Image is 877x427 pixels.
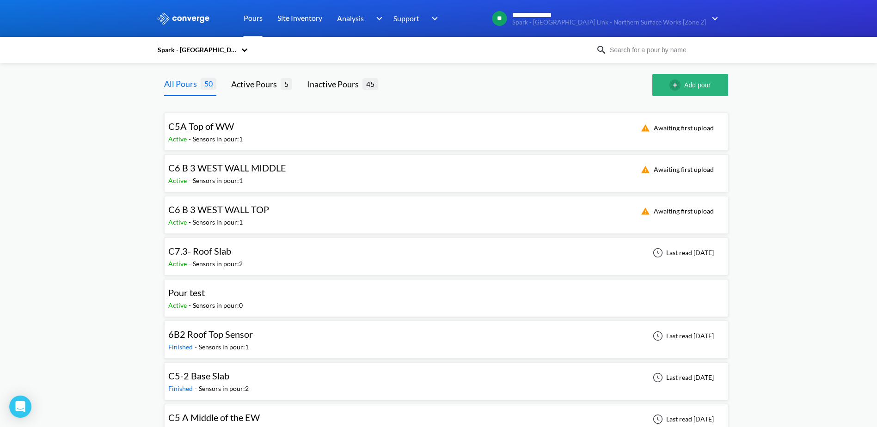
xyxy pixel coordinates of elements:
[362,78,378,90] span: 45
[706,13,721,24] img: downArrow.svg
[337,12,364,24] span: Analysis
[648,372,717,383] div: Last read [DATE]
[164,290,728,298] a: Pour testActive-Sensors in pour:0
[596,44,607,55] img: icon-search.svg
[168,343,195,351] span: Finished
[201,78,216,89] span: 50
[168,329,253,340] span: 6B2 Roof Top Sensor
[426,13,441,24] img: downArrow.svg
[607,45,719,55] input: Search for a pour by name
[189,260,193,268] span: -
[164,207,728,214] a: C6 B 3 WEST WALL TOPActive-Sensors in pour:1Awaiting first upload
[168,287,205,298] span: Pour test
[512,19,706,26] span: Spark - [GEOGRAPHIC_DATA] Link - Northern Surface Works [Zone 2]
[193,217,243,227] div: Sensors in pour: 1
[164,248,728,256] a: C7.3- Roof SlabActive-Sensors in pour:2Last read [DATE]
[648,414,717,425] div: Last read [DATE]
[168,177,189,184] span: Active
[193,176,243,186] div: Sensors in pour: 1
[393,12,419,24] span: Support
[157,45,236,55] div: Spark - [GEOGRAPHIC_DATA] Link - Northern Surface Works [Zone 2]
[195,343,199,351] span: -
[193,259,243,269] div: Sensors in pour: 2
[189,218,193,226] span: -
[370,13,385,24] img: downArrow.svg
[168,121,234,132] span: C5A Top of WW
[648,247,717,258] div: Last read [DATE]
[157,12,210,24] img: logo_ewhite.svg
[164,77,201,90] div: All Pours
[231,78,281,91] div: Active Pours
[168,135,189,143] span: Active
[164,331,728,339] a: 6B2 Roof Top SensorFinished-Sensors in pour:1Last read [DATE]
[189,177,193,184] span: -
[199,342,249,352] div: Sensors in pour: 1
[652,74,728,96] button: Add pour
[669,79,684,91] img: add-circle-outline.svg
[168,384,195,392] span: Finished
[168,260,189,268] span: Active
[195,384,199,392] span: -
[648,330,717,342] div: Last read [DATE]
[189,135,193,143] span: -
[168,412,260,423] span: C5 A Middle of the EW
[189,301,193,309] span: -
[193,134,243,144] div: Sensors in pour: 1
[635,206,717,217] div: Awaiting first upload
[307,78,362,91] div: Inactive Pours
[168,245,231,256] span: C7.3- Roof Slab
[168,218,189,226] span: Active
[199,384,249,394] div: Sensors in pour: 2
[168,204,269,215] span: C6 B 3 WEST WALL TOP
[164,373,728,381] a: C5-2 Base SlabFinished-Sensors in pour:2Last read [DATE]
[635,164,717,175] div: Awaiting first upload
[9,396,31,418] div: Open Intercom Messenger
[193,300,243,311] div: Sensors in pour: 0
[168,301,189,309] span: Active
[168,370,229,381] span: C5-2 Base Slab
[164,415,728,422] a: C5 A Middle of the EWFinished-Sensors in pour:1Last read [DATE]
[281,78,292,90] span: 5
[168,162,286,173] span: C6 B 3 WEST WALL MIDDLE
[635,122,717,134] div: Awaiting first upload
[164,165,728,173] a: C6 B 3 WEST WALL MIDDLEActive-Sensors in pour:1Awaiting first upload
[164,123,728,131] a: C5A Top of WWActive-Sensors in pour:1Awaiting first upload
